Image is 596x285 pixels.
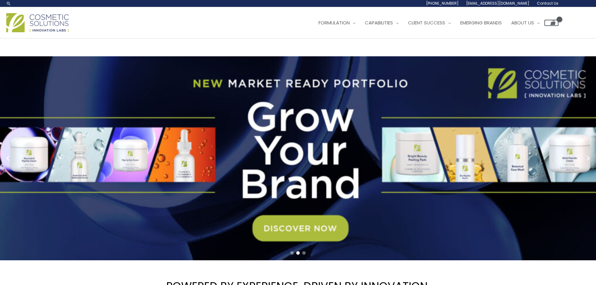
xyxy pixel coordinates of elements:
a: Capabilities [360,13,403,32]
a: About Us [507,13,544,32]
span: Go to slide 3 [302,251,306,255]
span: Contact Us [537,1,558,6]
span: About Us [511,19,534,26]
span: Capabilities [365,19,393,26]
span: Go to slide 1 [290,251,294,255]
a: Formulation [314,13,360,32]
img: Cosmetic Solutions Logo [6,13,69,32]
span: Client Success [408,19,445,26]
button: Next slide [583,154,593,163]
a: View Shopping Cart, empty [544,20,558,26]
a: Emerging Brands [456,13,507,32]
span: Formulation [318,19,350,26]
button: Previous slide [3,154,13,163]
span: [PHONE_NUMBER] [426,1,459,6]
a: Search icon link [6,1,11,6]
nav: Site Navigation [309,13,558,32]
span: Emerging Brands [460,19,502,26]
a: Client Success [403,13,456,32]
span: Go to slide 2 [296,251,300,255]
span: [EMAIL_ADDRESS][DOMAIN_NAME] [466,1,529,6]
